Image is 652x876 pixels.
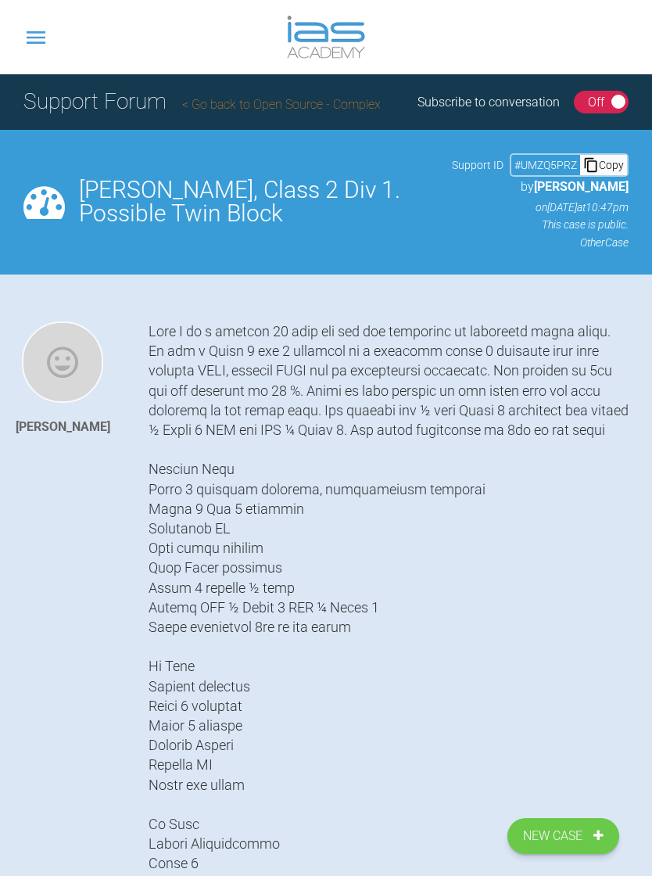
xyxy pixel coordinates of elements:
h2: [PERSON_NAME], Class 2 Div 1. Possible Twin Block [79,178,438,225]
p: Other Case [452,234,629,251]
span: Support ID [452,156,503,174]
img: Niall Conaty [22,321,103,403]
img: logo-light.3e3ef733.png [287,16,365,59]
span: [PERSON_NAME] [534,179,629,194]
div: Copy [580,155,627,175]
div: Subscribe to conversation [417,92,560,113]
p: on [DATE] at 10:47pm [452,199,629,216]
div: [PERSON_NAME] [16,417,110,437]
div: # UMZQ5PRZ [511,156,580,174]
h1: Support Forum [23,84,381,120]
p: by [452,177,629,197]
p: This case is public. [452,216,629,233]
a: Go back to Open Source - Complex [182,97,381,112]
a: New Case [507,818,619,854]
span: New Case [523,826,586,846]
div: Off [588,92,604,113]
